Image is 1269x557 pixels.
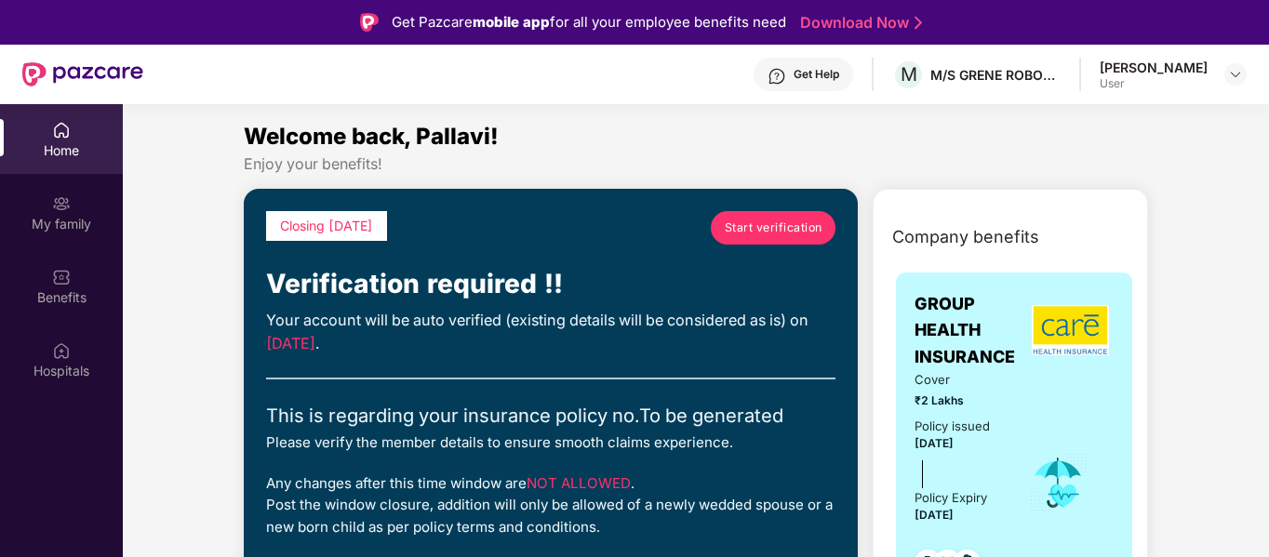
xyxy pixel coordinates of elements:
[527,474,631,492] span: NOT ALLOWED
[392,11,786,33] div: Get Pazcare for all your employee benefits need
[711,211,835,245] a: Start verification
[360,13,379,32] img: Logo
[915,391,1002,409] span: ₹2 Lakhs
[473,13,550,31] strong: mobile app
[915,417,990,436] div: Policy issued
[915,508,954,522] span: [DATE]
[280,218,373,233] span: Closing [DATE]
[52,121,71,139] img: svg+xml;base64,PHN2ZyBpZD0iSG9tZSIgeG1sbnM9Imh0dHA6Ly93d3cudzMub3JnLzIwMDAvc3ZnIiB3aWR0aD0iMjAiIG...
[1100,59,1208,76] div: [PERSON_NAME]
[915,370,1002,390] span: Cover
[52,341,71,360] img: svg+xml;base64,PHN2ZyBpZD0iSG9zcGl0YWxzIiB4bWxucz0iaHR0cDovL3d3dy53My5vcmcvMjAwMC9zdmciIHdpZHRoPS...
[52,268,71,286] img: svg+xml;base64,PHN2ZyBpZD0iQmVuZWZpdHMiIHhtbG5zPSJodHRwOi8vd3d3LnczLm9yZy8yMDAwL3N2ZyIgd2lkdGg9Ij...
[725,219,822,236] span: Start verification
[1100,76,1208,91] div: User
[244,123,499,150] span: Welcome back, Pallavi!
[244,154,1148,174] div: Enjoy your benefits!
[892,224,1039,250] span: Company benefits
[915,13,922,33] img: Stroke
[52,194,71,213] img: svg+xml;base64,PHN2ZyB3aWR0aD0iMjAiIGhlaWdodD0iMjAiIHZpZXdCb3g9IjAgMCAyMCAyMCIgZmlsbD0ibm9uZSIgeG...
[930,66,1061,84] div: M/S GRENE ROBOTICS INDIA PVT LIMITED
[266,431,835,454] div: Please verify the member details to ensure smooth claims experience.
[266,263,835,304] div: Verification required !!
[1028,452,1089,513] img: icon
[901,63,917,86] span: M
[266,334,315,352] span: [DATE]
[22,62,143,86] img: New Pazcare Logo
[915,488,987,508] div: Policy Expiry
[794,67,839,82] div: Get Help
[266,402,835,431] div: This is regarding your insurance policy no. To be generated
[768,67,786,86] img: svg+xml;base64,PHN2ZyBpZD0iSGVscC0zMngzMiIgeG1sbnM9Imh0dHA6Ly93d3cudzMub3JnLzIwMDAvc3ZnIiB3aWR0aD...
[915,436,954,450] span: [DATE]
[1032,305,1109,355] img: insurerLogo
[800,13,916,33] a: Download Now
[266,309,835,356] div: Your account will be auto verified (existing details will be considered as is) on .
[1228,67,1243,82] img: svg+xml;base64,PHN2ZyBpZD0iRHJvcGRvd24tMzJ4MzIiIHhtbG5zPSJodHRwOi8vd3d3LnczLm9yZy8yMDAwL3N2ZyIgd2...
[915,291,1027,370] span: GROUP HEALTH INSURANCE
[266,472,835,538] div: Any changes after this time window are . Post the window closure, addition will only be allowed o...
